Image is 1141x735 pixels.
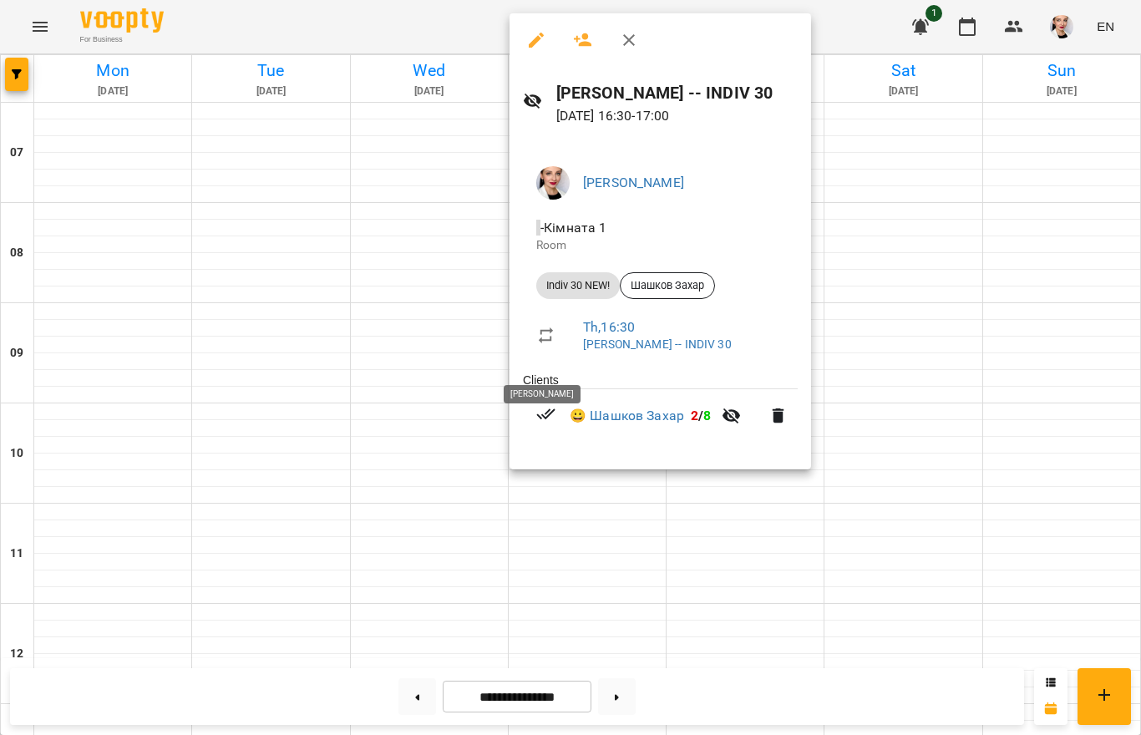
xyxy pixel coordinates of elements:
[536,166,570,200] img: a7f3889b8e8428a109a73121dfefc63d.jpg
[691,408,711,423] b: /
[556,80,799,106] h6: [PERSON_NAME] -- INDIV 30
[583,337,732,351] a: [PERSON_NAME] -- INDIV 30
[620,272,715,299] div: Шашков Захар
[556,106,799,126] p: [DATE] 16:30 - 17:00
[621,278,714,293] span: Шашков Захар
[691,408,698,423] span: 2
[536,237,784,254] p: Room
[523,372,798,449] ul: Clients
[570,406,684,426] a: 😀 Шашков Захар
[703,408,711,423] span: 8
[583,175,684,190] a: [PERSON_NAME]
[536,278,620,293] span: Indiv 30 NEW!
[583,319,635,335] a: Th , 16:30
[536,220,611,236] span: - Кімната 1
[536,404,556,424] svg: Paid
